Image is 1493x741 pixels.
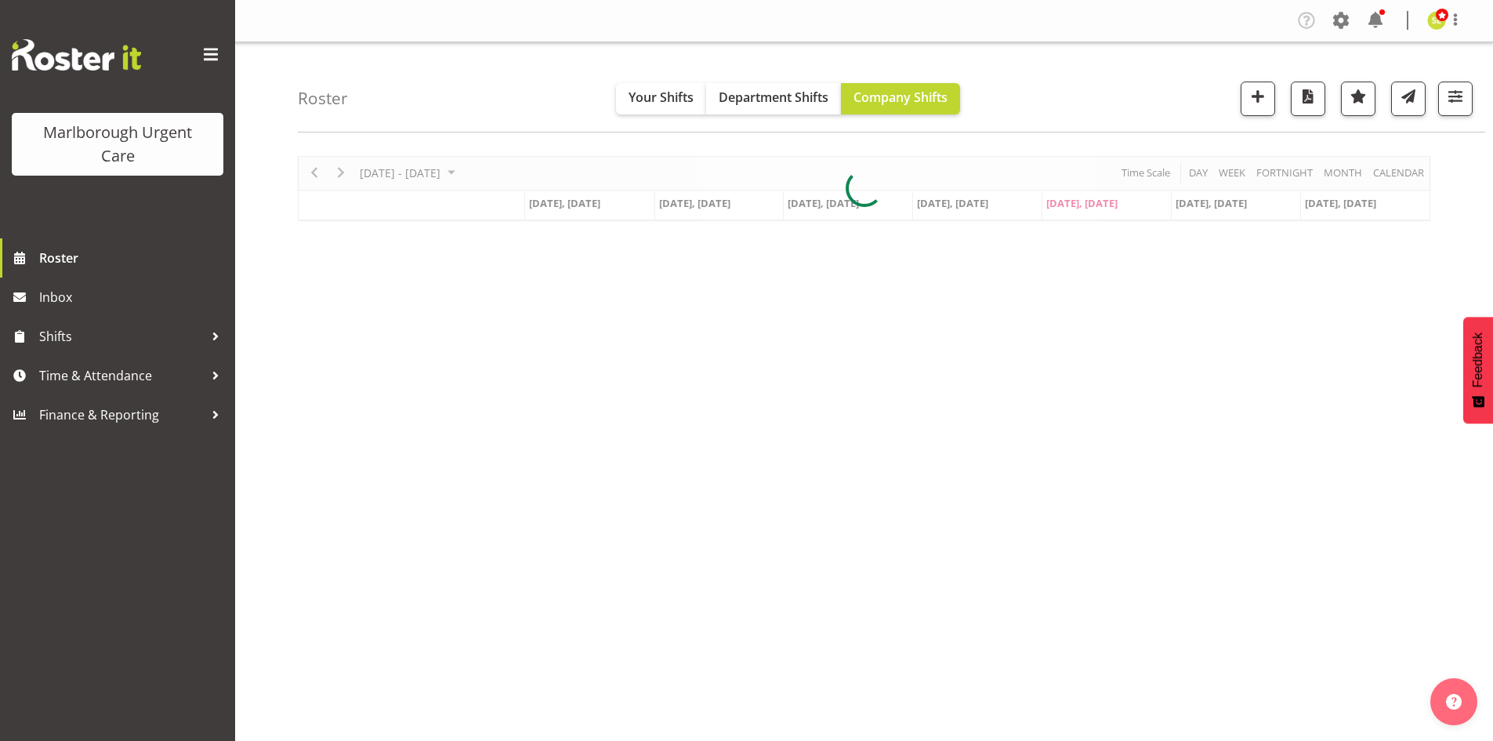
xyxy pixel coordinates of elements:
span: Roster [39,246,227,270]
button: Feedback - Show survey [1463,317,1493,423]
button: Send a list of all shifts for the selected filtered period to all rostered employees. [1391,82,1426,116]
img: help-xxl-2.png [1446,694,1462,710]
img: Rosterit website logo [12,39,141,71]
button: Company Shifts [841,83,960,114]
div: Marlborough Urgent Care [27,121,208,168]
span: Feedback [1471,332,1485,387]
img: sarah-edwards11800.jpg [1427,11,1446,30]
button: Filter Shifts [1438,82,1473,116]
button: Highlight an important date within the roster. [1341,82,1375,116]
span: Department Shifts [719,89,828,106]
h4: Roster [298,89,348,107]
span: Shifts [39,325,204,348]
button: Your Shifts [616,83,706,114]
button: Download a PDF of the roster according to the set date range. [1291,82,1325,116]
span: Inbox [39,285,227,309]
span: Finance & Reporting [39,403,204,427]
button: Department Shifts [706,83,841,114]
span: Time & Attendance [39,364,204,387]
span: Company Shifts [853,89,948,106]
button: Add a new shift [1241,82,1275,116]
span: Your Shifts [629,89,694,106]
